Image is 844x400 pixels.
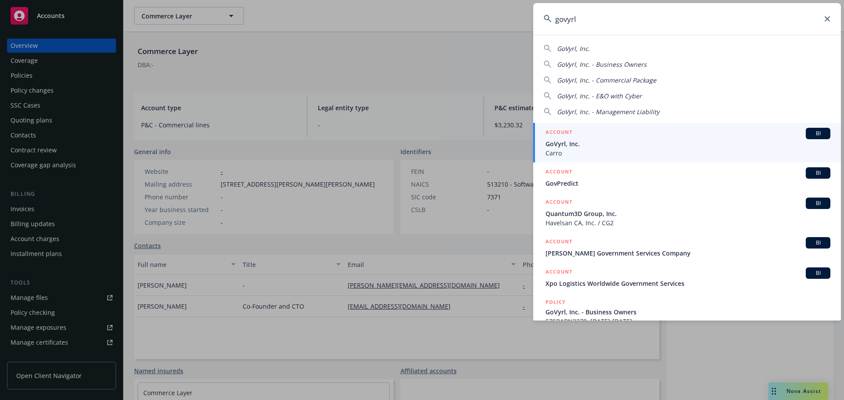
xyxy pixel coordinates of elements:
a: ACCOUNTBIGovPredict [533,162,841,193]
h5: ACCOUNT [546,167,572,178]
span: GoVyrl, Inc. [546,139,830,148]
span: BI [809,130,827,137]
span: GoVyrl, Inc. - Commercial Package [557,76,656,84]
span: GoVyrl, Inc. - Business Owners [557,60,647,68]
span: BI [809,239,827,247]
span: GoVyrl, Inc. - Business Owners [546,307,830,317]
span: GoVyrl, Inc. [557,44,590,53]
h5: ACCOUNT [546,237,572,248]
span: GoVyrl, Inc. - Management Liability [557,108,659,116]
a: ACCOUNTBIQuantum3D Group, Inc.Havelsan CA, Inc. / CG2 [533,193,841,232]
a: ACCOUNTBIGoVyrl, Inc.Carro [533,123,841,162]
span: Quantum3D Group, Inc. [546,209,830,218]
span: BI [809,199,827,207]
h5: ACCOUNT [546,198,572,208]
a: ACCOUNTBI[PERSON_NAME] Government Services Company [533,232,841,263]
span: Carro [546,148,830,158]
span: BI [809,169,827,177]
span: BI [809,269,827,277]
h5: POLICY [546,298,566,306]
span: Havelsan CA, Inc. / CG2 [546,218,830,227]
a: ACCOUNTBIXpo Logistics Worldwide Government Services [533,263,841,293]
a: POLICYGoVyrl, Inc. - Business Owners57SBABN3270, [DATE]-[DATE] [533,293,841,331]
span: 57SBABN3270, [DATE]-[DATE] [546,317,830,326]
h5: ACCOUNT [546,128,572,138]
span: Xpo Logistics Worldwide Government Services [546,279,830,288]
h5: ACCOUNT [546,267,572,278]
span: GovPredict [546,179,830,188]
input: Search... [533,3,841,35]
span: GoVyrl, Inc. - E&O with Cyber [557,92,642,100]
span: [PERSON_NAME] Government Services Company [546,249,830,258]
